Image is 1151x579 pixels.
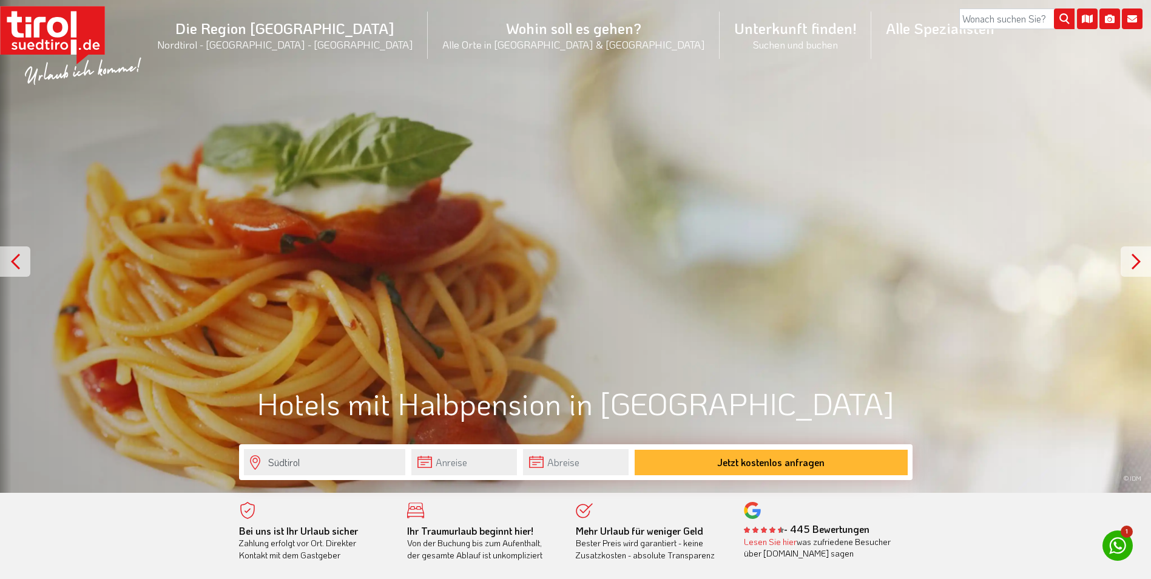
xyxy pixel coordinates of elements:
[576,524,703,537] b: Mehr Urlaub für weniger Geld
[1122,8,1143,29] i: Kontakt
[244,449,405,475] input: Wo soll's hingehen?
[411,449,517,475] input: Anreise
[523,449,629,475] input: Abreise
[720,5,871,64] a: Unterkunft finden!Suchen und buchen
[734,38,857,51] small: Suchen und buchen
[157,38,413,51] small: Nordtirol - [GEOGRAPHIC_DATA] - [GEOGRAPHIC_DATA]
[744,523,869,535] b: - 445 Bewertungen
[239,524,358,537] b: Bei uns ist Ihr Urlaub sicher
[635,450,908,475] button: Jetzt kostenlos anfragen
[239,525,390,561] div: Zahlung erfolgt vor Ort. Direkter Kontakt mit dem Gastgeber
[442,38,705,51] small: Alle Orte in [GEOGRAPHIC_DATA] & [GEOGRAPHIC_DATA]
[744,536,894,560] div: was zufriedene Besucher über [DOMAIN_NAME] sagen
[744,536,797,547] a: Lesen Sie hier
[239,387,913,420] h1: Hotels mit Halbpension in [GEOGRAPHIC_DATA]
[871,5,1009,51] a: Alle Spezialisten
[407,524,533,537] b: Ihr Traumurlaub beginnt hier!
[143,5,428,64] a: Die Region [GEOGRAPHIC_DATA]Nordtirol - [GEOGRAPHIC_DATA] - [GEOGRAPHIC_DATA]
[428,5,720,64] a: Wohin soll es gehen?Alle Orte in [GEOGRAPHIC_DATA] & [GEOGRAPHIC_DATA]
[1077,8,1098,29] i: Karte öffnen
[407,525,558,561] div: Von der Buchung bis zum Aufenthalt, der gesamte Ablauf ist unkompliziert
[959,8,1075,29] input: Wonach suchen Sie?
[1099,8,1120,29] i: Fotogalerie
[1121,526,1133,538] span: 1
[1102,530,1133,561] a: 1
[576,525,726,561] div: Bester Preis wird garantiert - keine Zusatzkosten - absolute Transparenz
